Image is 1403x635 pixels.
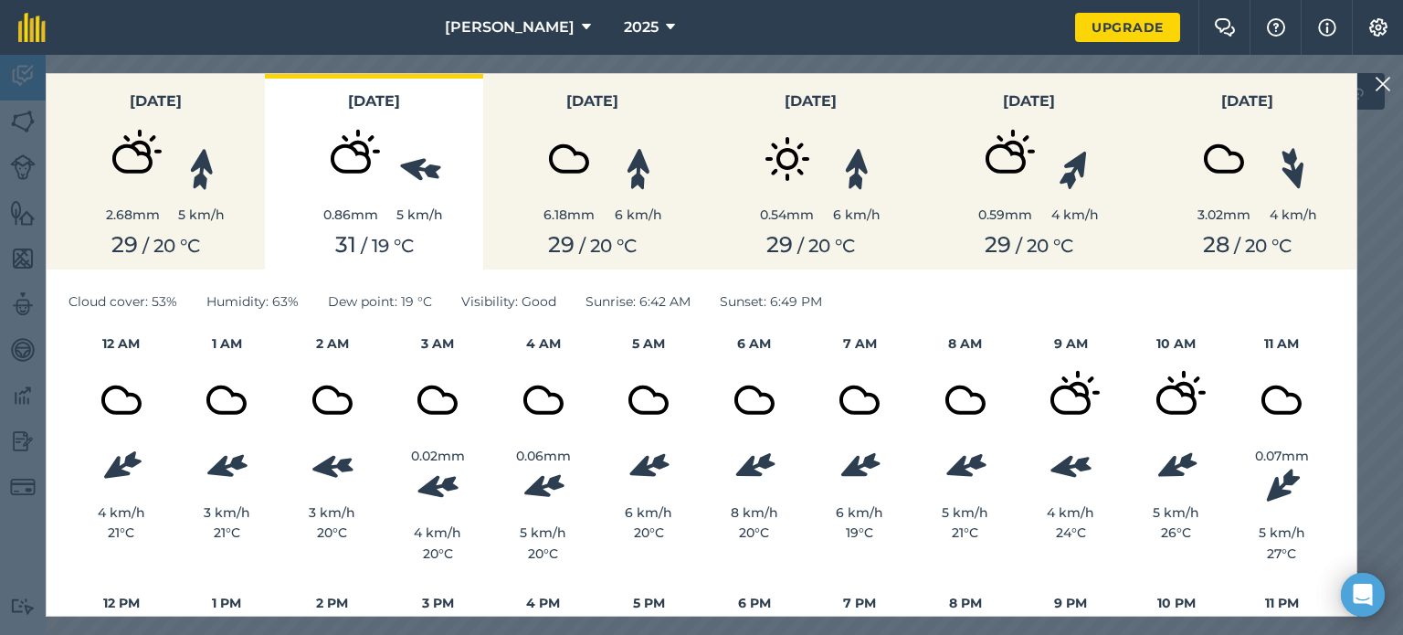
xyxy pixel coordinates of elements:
[603,355,694,446] img: svg+xml;base64,PD94bWwgdmVyc2lvbj0iMS4wIiBlbmNvZGluZz0idXRmLTgiPz4KPCEtLSBHZW5lcmF0b3I6IEFkb2JlIE...
[1018,503,1124,523] div: 4 km/h
[385,333,491,354] h4: 3 AM
[335,231,356,258] span: 31
[1341,573,1385,617] div: Open Intercom Messenger
[305,113,396,205] img: svg+xml;base64,PD94bWwgdmVyc2lvbj0iMS4wIiBlbmNvZGluZz0idXRmLTgiPz4KPCEtLSBHZW5lcmF0b3I6IEFkb2JlIE...
[836,447,884,486] img: svg%3e
[814,355,905,446] img: svg+xml;base64,PD94bWwgdmVyc2lvbj0iMS4wIiBlbmNvZGluZz0idXRmLTgiPz4KPCEtLSBHZW5lcmF0b3I6IEFkb2JlIE...
[153,235,175,257] span: 20
[1138,74,1356,270] button: [DATE]3.02mm4 km/h28 / 20 °C
[280,523,385,543] div: 20 ° C
[310,452,354,481] img: svg%3e
[76,355,167,446] img: svg+xml;base64,PD94bWwgdmVyc2lvbj0iMS4wIiBlbmNvZGluZz0idXRmLTgiPz4KPCEtLSBHZW5lcmF0b3I6IEFkb2JlIE...
[111,231,138,258] span: 29
[396,205,443,225] div: 5 km/h
[1229,544,1335,564] div: 27 ° C
[372,235,389,257] span: 19
[1270,205,1317,225] div: 4 km/h
[287,355,378,446] img: svg+xml;base64,PD94bWwgdmVyc2lvbj0iMS4wIiBlbmNvZGluZz0idXRmLTgiPz4KPCEtLSBHZW5lcmF0b3I6IEFkb2JlIE...
[548,231,575,258] span: 29
[912,523,1018,543] div: 21 ° C
[491,333,596,354] h4: 4 AM
[1018,333,1124,354] h4: 9 AM
[1075,13,1180,42] a: Upgrade
[742,113,833,205] img: svg+xml;base64,PD94bWwgdmVyc2lvbj0iMS4wIiBlbmNvZGluZz0idXRmLTgiPz4KPCEtLSBHZW5lcmF0b3I6IEFkb2JlIE...
[720,291,822,312] span: Sunset : 6:49 PM
[960,205,1051,225] div: 0.59 mm
[701,523,807,543] div: 20 ° C
[1367,18,1389,37] img: A cog icon
[174,333,280,354] h4: 1 AM
[1276,145,1311,192] img: svg%3e
[1123,503,1229,523] div: 5 km/h
[1265,18,1287,37] img: A question mark icon
[596,593,702,613] h4: 5 PM
[494,232,691,259] div: / ° C
[265,74,483,270] button: [DATE]0.86mm5 km/h31 / 19 °C
[807,333,913,354] h4: 7 AM
[491,544,596,564] div: 20 ° C
[590,235,612,257] span: 20
[69,593,174,613] h4: 12 PM
[397,153,443,185] img: svg%3e
[305,205,396,225] div: 0.86 mm
[491,446,596,466] div: 0.06 mm
[807,503,913,523] div: 6 km/h
[1054,144,1096,193] img: svg%3e
[912,593,1018,613] h4: 8 PM
[491,523,596,543] div: 5 km/h
[701,333,807,354] h4: 6 AM
[1236,355,1327,446] img: svg+xml;base64,PD94bWwgdmVyc2lvbj0iMS4wIiBlbmNvZGluZz0idXRmLTgiPz4KPCEtLSBHZW5lcmF0b3I6IEFkb2JlIE...
[181,355,272,446] img: svg+xml;base64,PD94bWwgdmVyc2lvbj0iMS4wIiBlbmNvZGluZz0idXRmLTgiPz4KPCEtLSBHZW5lcmF0b3I6IEFkb2JlIE...
[392,355,483,446] img: svg+xml;base64,PD94bWwgdmVyc2lvbj0iMS4wIiBlbmNvZGluZz0idXRmLTgiPz4KPCEtLSBHZW5lcmF0b3I6IEFkb2JlIE...
[1048,451,1093,482] img: svg%3e
[615,205,662,225] div: 6 km/h
[58,232,254,259] div: / ° C
[1318,16,1336,38] img: svg+xml;base64,PHN2ZyB4bWxucz0iaHR0cDovL3d3dy53My5vcmcvMjAwMC9zdmciIHdpZHRoPSIxNyIgaGVpZ2h0PSIxNy...
[624,16,659,38] span: 2025
[69,523,174,543] div: 21 ° C
[1229,523,1335,543] div: 5 km/h
[766,231,793,258] span: 29
[701,74,920,270] button: [DATE]0.54mm6 km/h29 / 20 °C
[415,471,461,503] img: svg%3e
[709,355,800,446] img: svg+xml;base64,PD94bWwgdmVyc2lvbj0iMS4wIiBlbmNvZGluZz0idXRmLTgiPz4KPCEtLSBHZW5lcmF0b3I6IEFkb2JlIE...
[87,113,178,205] img: svg+xml;base64,PD94bWwgdmVyc2lvbj0iMS4wIiBlbmNvZGluZz0idXRmLTgiPz4KPCEtLSBHZW5lcmF0b3I6IEFkb2JlIE...
[187,146,216,191] img: svg%3e
[1018,593,1124,613] h4: 9 PM
[712,90,909,113] h3: [DATE]
[596,503,702,523] div: 6 km/h
[912,333,1018,354] h4: 8 AM
[1123,523,1229,543] div: 26 ° C
[960,113,1051,205] img: svg+xml;base64,PD94bWwgdmVyc2lvbj0iMS4wIiBlbmNvZGluZz0idXRmLTgiPz4KPCEtLSBHZW5lcmF0b3I6IEFkb2JlIE...
[1259,464,1305,511] img: svg%3e
[523,113,615,205] img: svg+xml;base64,PD94bWwgdmVyc2lvbj0iMS4wIiBlbmNvZGluZz0idXRmLTgiPz4KPCEtLSBHZW5lcmF0b3I6IEFkb2JlIE...
[1178,113,1270,205] img: svg+xml;base64,PD94bWwgdmVyc2lvbj0iMS4wIiBlbmNvZGluZz0idXRmLTgiPz4KPCEtLSBHZW5lcmF0b3I6IEFkb2JlIE...
[1178,205,1270,225] div: 3.02 mm
[1245,235,1267,257] span: 20
[701,593,807,613] h4: 6 PM
[385,446,491,466] div: 0.02 mm
[276,90,472,113] h3: [DATE]
[174,593,280,613] h4: 1 PM
[174,503,280,523] div: 3 km/h
[206,291,299,312] span: Humidity : 63%
[97,446,145,488] img: svg%3e
[596,523,702,543] div: 20 ° C
[1025,355,1116,446] img: svg+xml;base64,PD94bWwgdmVyc2lvbj0iMS4wIiBlbmNvZGluZz0idXRmLTgiPz4KPCEtLSBHZW5lcmF0b3I6IEFkb2JlIE...
[1027,235,1049,257] span: 20
[742,205,833,225] div: 0.54 mm
[385,593,491,613] h4: 3 PM
[712,232,909,259] div: / ° C
[1214,18,1236,37] img: Two speech bubbles overlapping with the left bubble in the forefront
[498,355,589,446] img: svg+xml;base64,PD94bWwgdmVyc2lvbj0iMS4wIiBlbmNvZGluZz0idXRmLTgiPz4KPCEtLSBHZW5lcmF0b3I6IEFkb2JlIE...
[942,448,989,485] img: svg%3e
[280,503,385,523] div: 3 km/h
[523,205,615,225] div: 6.18 mm
[1131,355,1222,446] img: svg+xml;base64,PD94bWwgdmVyc2lvbj0iMS4wIiBlbmNvZGluZz0idXRmLTgiPz4KPCEtLSBHZW5lcmF0b3I6IEFkb2JlIE...
[18,13,46,42] img: fieldmargin Logo
[1375,73,1391,95] img: svg+xml;base64,PHN2ZyB4bWxucz0iaHR0cDovL3d3dy53My5vcmcvMjAwMC9zdmciIHdpZHRoPSIyMiIgaGVpZ2h0PSIzMC...
[69,291,177,312] span: Cloud cover : 53%
[1152,447,1200,487] img: svg%3e
[494,90,691,113] h3: [DATE]
[203,449,250,485] img: svg%3e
